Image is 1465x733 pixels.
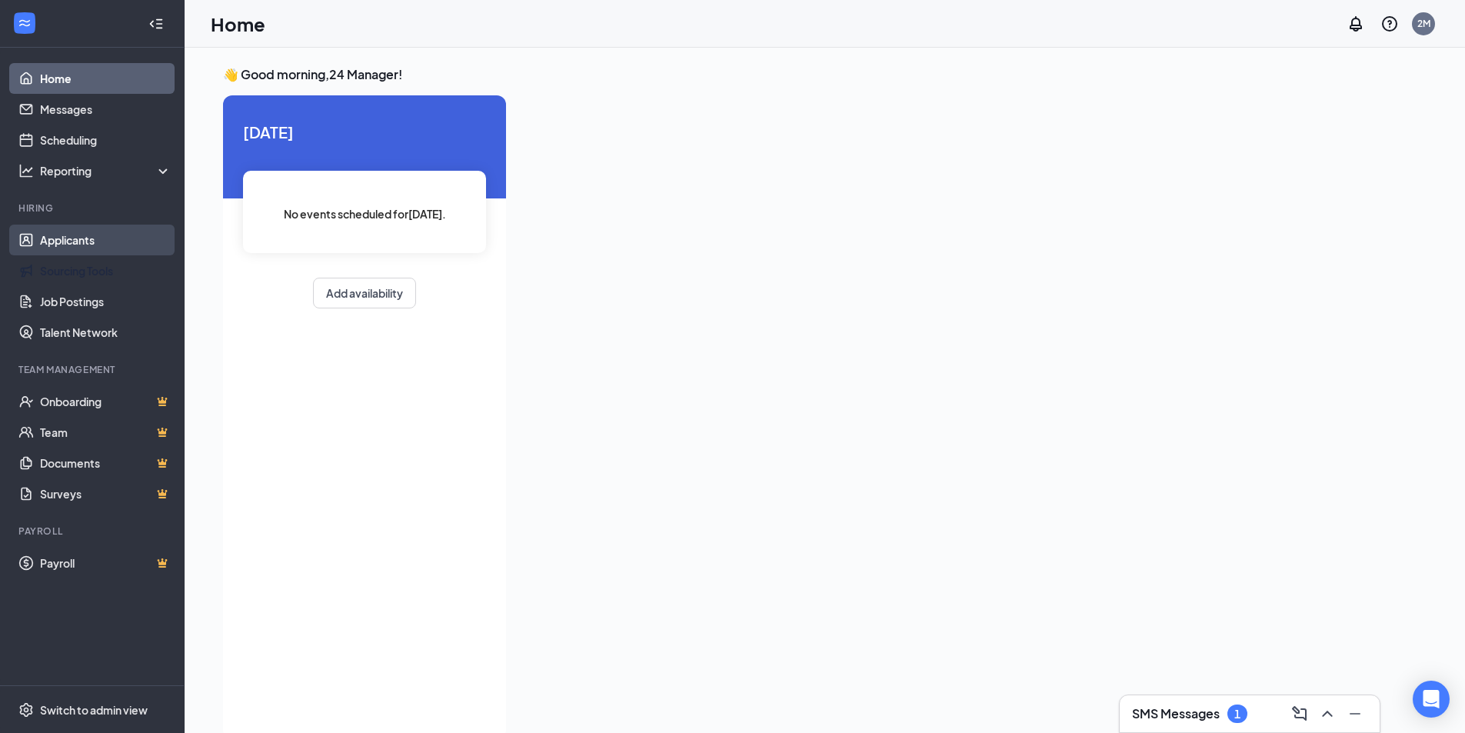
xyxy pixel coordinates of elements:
[18,702,34,718] svg: Settings
[1346,705,1364,723] svg: Minimize
[18,202,168,215] div: Hiring
[1417,17,1430,30] div: 2M
[223,66,1380,83] h3: 👋 Good morning, 24 Manager !
[40,225,171,255] a: Applicants
[40,702,148,718] div: Switch to admin view
[40,317,171,348] a: Talent Network
[1347,15,1365,33] svg: Notifications
[284,205,446,222] span: No events scheduled for [DATE] .
[313,278,416,308] button: Add availability
[1413,681,1450,718] div: Open Intercom Messenger
[40,448,171,478] a: DocumentsCrown
[1343,701,1367,726] button: Minimize
[148,16,164,32] svg: Collapse
[40,163,172,178] div: Reporting
[1290,705,1309,723] svg: ComposeMessage
[1315,701,1340,726] button: ChevronUp
[40,255,171,286] a: Sourcing Tools
[40,386,171,417] a: OnboardingCrown
[18,163,34,178] svg: Analysis
[18,363,168,376] div: Team Management
[18,525,168,538] div: Payroll
[243,120,486,144] span: [DATE]
[40,63,171,94] a: Home
[40,125,171,155] a: Scheduling
[17,15,32,31] svg: WorkstreamLogo
[1318,705,1337,723] svg: ChevronUp
[40,417,171,448] a: TeamCrown
[40,286,171,317] a: Job Postings
[40,548,171,578] a: PayrollCrown
[40,94,171,125] a: Messages
[1234,708,1240,721] div: 1
[1132,705,1220,722] h3: SMS Messages
[211,11,265,37] h1: Home
[1287,701,1312,726] button: ComposeMessage
[1380,15,1399,33] svg: QuestionInfo
[40,478,171,509] a: SurveysCrown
